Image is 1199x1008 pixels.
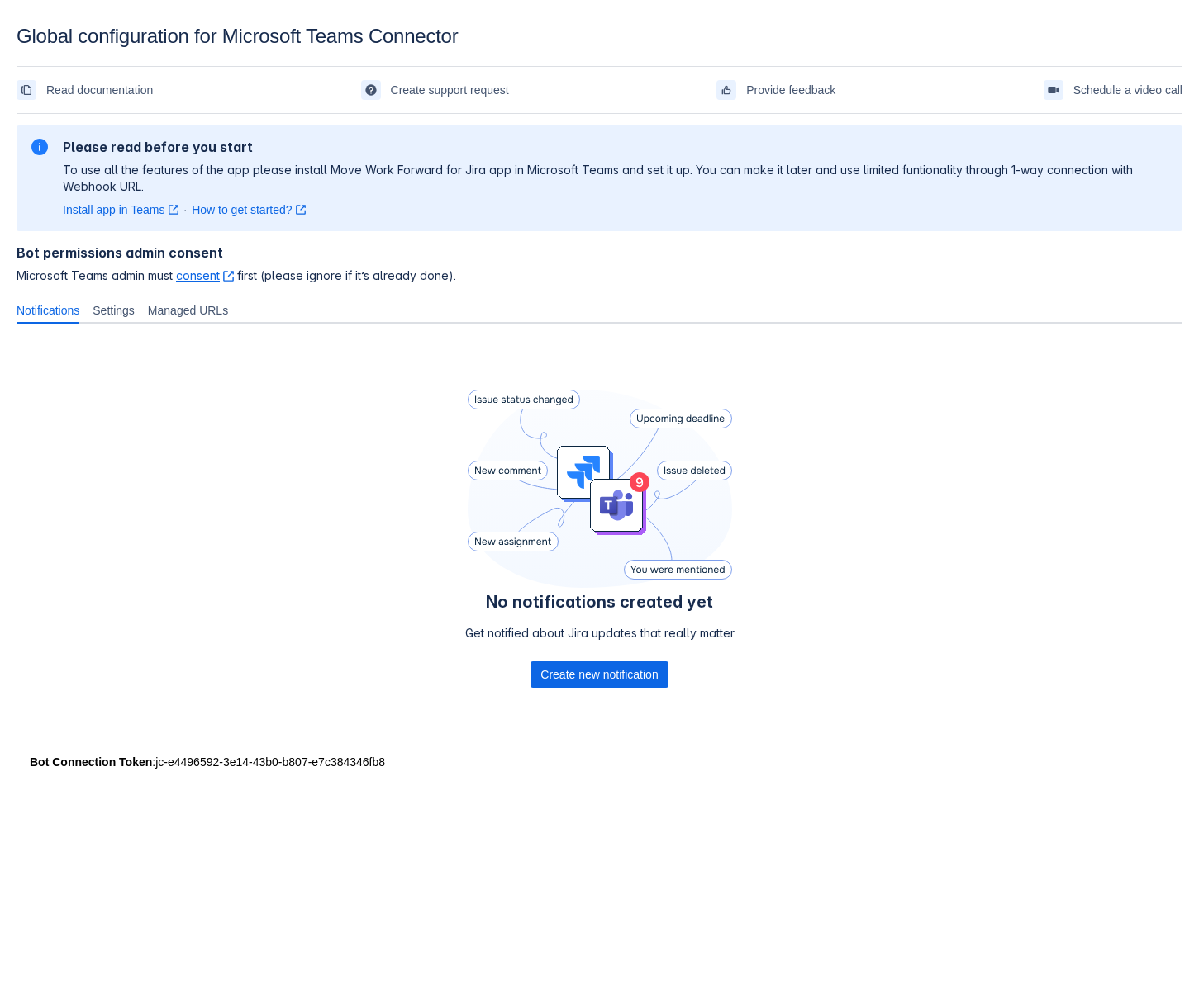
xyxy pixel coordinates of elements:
span: Managed URLs [148,302,228,319]
h4: Bot permissions admin consent [17,244,1182,261]
a: Create support request [361,77,509,103]
h2: Please read before you start [63,139,1169,155]
span: support [364,83,378,97]
span: Create support request [391,77,509,103]
p: Get notified about Jira updates that really matter [465,625,735,641]
span: Settings [93,302,135,319]
span: documentation [20,83,33,97]
a: consent [176,268,234,282]
div: : jc-e4496592-3e14-43b0-b807-e7c384346fb8 [30,754,1169,770]
span: Notifications [17,302,79,319]
div: Button group [531,661,668,688]
span: information [30,137,50,157]
a: Read documentation [17,77,153,103]
p: To use all the features of the app please install Move Work Forward for Jira app in Microsoft Tea... [63,162,1169,195]
div: Global configuration for Microsoft Teams Connector [17,25,1182,48]
span: Create new notification [540,661,658,688]
span: videoCall [1047,83,1060,97]
h4: No notifications created yet [465,592,735,612]
a: How to get started? [192,201,306,218]
span: Read documentation [46,77,153,103]
strong: Bot Connection Token [30,755,152,769]
span: Microsoft Teams admin must first (please ignore if it’s already done). [17,267,1182,284]
a: Provide feedback [716,77,835,103]
a: Install app in Teams [63,201,178,218]
button: Create new notification [531,661,668,688]
span: Schedule a video call [1073,77,1182,103]
span: feedback [720,83,733,97]
span: Provide feedback [746,77,835,103]
a: Schedule a video call [1044,77,1182,103]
